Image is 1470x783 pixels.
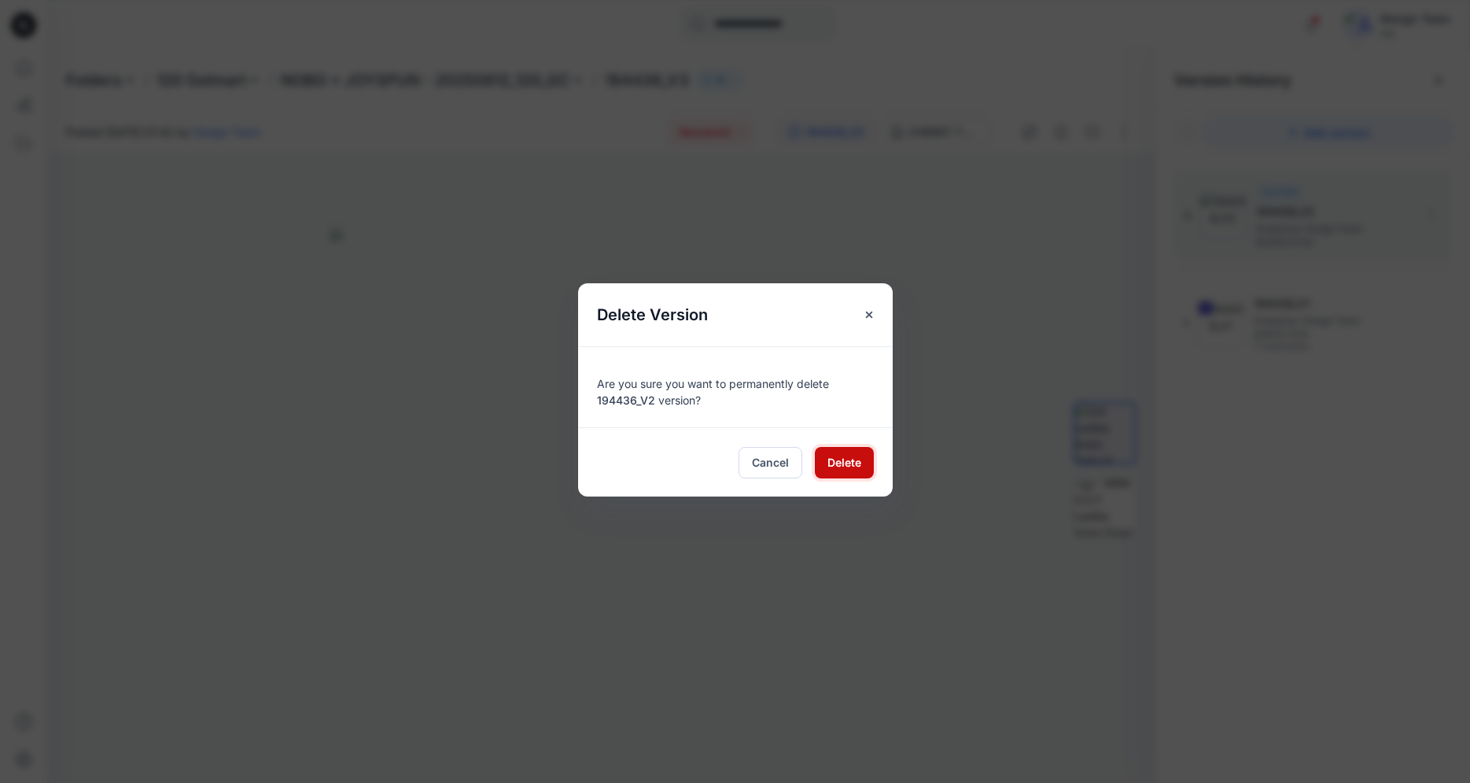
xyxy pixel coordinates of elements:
[578,283,727,346] h5: Delete Version
[815,447,874,478] button: Delete
[855,301,883,329] button: Close
[752,454,789,471] span: Cancel
[739,447,802,478] button: Cancel
[827,454,861,471] span: Delete
[597,393,655,407] span: 194436_V2
[597,366,874,408] div: Are you sure you want to permanently delete version?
